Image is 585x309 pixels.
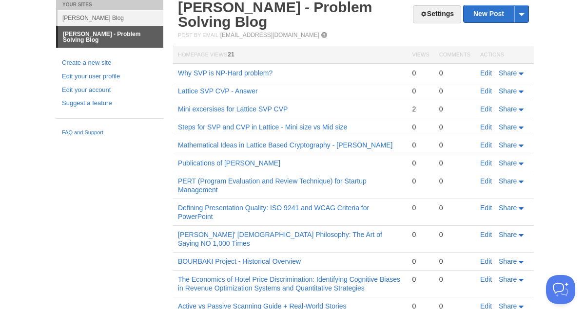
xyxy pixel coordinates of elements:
a: Defining Presentation Quality: ISO 9241 and WCAG Criteria for PowerPoint [178,204,369,220]
a: Edit [480,275,492,283]
span: Share [499,231,517,238]
a: Mathematical Ideas in Lattice Based Cryptography - [PERSON_NAME] [178,141,392,149]
div: 0 [439,141,470,149]
a: [PERSON_NAME] - Problem Solving Blog [58,26,163,48]
div: 0 [412,230,429,239]
a: Create a new site [62,58,157,68]
span: Share [499,177,517,185]
a: Edit [480,69,492,77]
a: PERT (Program Evaluation and Review Technique) for Startup Management [178,177,367,194]
span: 21 [228,51,234,58]
a: Why SVP is NP-Hard problem? [178,69,273,77]
span: Share [499,141,517,149]
a: Edit [480,141,492,149]
a: [PERSON_NAME]' [DEMOGRAPHIC_DATA] Philosophy: The Art of Saying NO 1,000 Times [178,231,382,247]
a: [EMAIL_ADDRESS][DOMAIN_NAME] [220,32,319,38]
div: 0 [439,203,470,212]
span: Share [499,257,517,265]
a: [PERSON_NAME] Blog [58,10,163,26]
a: The Economics of Hotel Price Discrimination: Identifying Cognitive Biases in Revenue Optimization... [178,275,400,292]
div: 0 [412,257,429,266]
a: Edit [480,105,492,113]
a: Edit your user profile [62,72,157,82]
div: 0 [439,177,470,185]
span: Share [499,204,517,212]
a: Edit [480,231,492,238]
a: Edit [480,159,492,167]
a: Edit [480,177,492,185]
div: 0 [439,69,470,77]
div: 2 [412,105,429,113]
div: 0 [439,257,470,266]
iframe: Help Scout Beacon - Open [546,275,575,304]
span: Share [499,123,517,131]
a: Edit [480,123,492,131]
div: 0 [439,105,470,113]
span: Share [499,275,517,283]
div: 0 [412,141,429,149]
div: 0 [412,69,429,77]
div: 0 [412,275,429,284]
div: 0 [412,203,429,212]
th: Comments [434,46,475,64]
a: FAQ and Support [62,128,157,137]
div: 0 [439,123,470,131]
span: Share [499,105,517,113]
a: Edit [480,87,492,95]
th: Views [407,46,434,64]
a: Steps for SVP and CVP in Lattice - Mini size vs Mid size [178,123,347,131]
span: Post by Email [178,32,218,38]
th: Actions [475,46,534,64]
a: Edit your account [62,85,157,95]
span: Share [499,69,517,77]
div: 0 [412,159,429,167]
a: New Post [464,5,528,22]
div: 0 [439,159,470,167]
a: Suggest a feature [62,98,157,109]
a: Edit [480,257,492,265]
a: BOURBAKI Project - Historical Overview [178,257,301,265]
th: Homepage Views [173,46,407,64]
div: 0 [439,87,470,95]
a: Settings [413,5,461,23]
span: Share [499,159,517,167]
a: Mini excersises for Lattice SVP CVP [178,105,288,113]
div: 0 [412,177,429,185]
div: 0 [412,123,429,131]
a: Edit [480,204,492,212]
a: Lattice SVP CVP - Answer [178,87,258,95]
div: 0 [439,275,470,284]
div: 0 [439,230,470,239]
span: Share [499,87,517,95]
div: 0 [412,87,429,95]
a: Publications of [PERSON_NAME] [178,159,280,167]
